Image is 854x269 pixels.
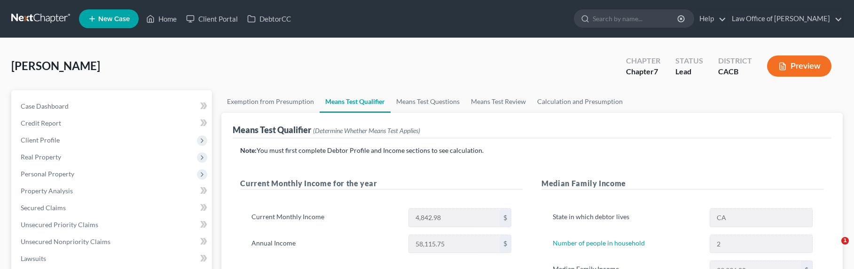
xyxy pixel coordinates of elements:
[233,124,420,135] div: Means Test Qualifier
[710,235,812,253] input: --
[11,59,100,72] span: [PERSON_NAME]
[21,254,46,262] span: Lawsuits
[541,178,824,190] h5: Median Family Income
[13,233,212,250] a: Unsecured Nonpriority Claims
[141,10,181,27] a: Home
[181,10,243,27] a: Client Portal
[21,153,61,161] span: Real Property
[21,136,60,144] span: Client Profile
[626,66,660,77] div: Chapter
[822,237,845,260] iframe: Intercom live chat
[718,66,752,77] div: CACB
[13,115,212,132] a: Credit Report
[13,216,212,233] a: Unsecured Priority Claims
[465,90,532,113] a: Means Test Review
[710,209,812,227] input: State
[532,90,628,113] a: Calculation and Presumption
[626,55,660,66] div: Chapter
[313,127,420,134] span: (Determine Whether Means Test Applies)
[593,10,679,27] input: Search by name...
[21,204,66,212] span: Secured Claims
[675,66,703,77] div: Lead
[391,90,465,113] a: Means Test Questions
[548,208,705,227] label: State in which debtor lives
[21,237,110,245] span: Unsecured Nonpriority Claims
[13,98,212,115] a: Case Dashboard
[654,67,658,76] span: 7
[21,119,61,127] span: Credit Report
[247,235,404,253] label: Annual Income
[500,209,511,227] div: $
[718,55,752,66] div: District
[247,208,404,227] label: Current Monthly Income
[409,235,500,253] input: 0.00
[21,102,69,110] span: Case Dashboard
[675,55,703,66] div: Status
[13,199,212,216] a: Secured Claims
[21,170,74,178] span: Personal Property
[21,187,73,195] span: Property Analysis
[240,178,523,190] h5: Current Monthly Income for the year
[13,250,212,267] a: Lawsuits
[320,90,391,113] a: Means Test Qualifier
[409,209,500,227] input: 0.00
[21,221,98,229] span: Unsecured Priority Claims
[767,55,831,77] button: Preview
[240,146,824,155] p: You must first complete Debtor Profile and Income sections to see calculation.
[98,16,130,23] span: New Case
[240,146,257,154] strong: Note:
[13,182,212,199] a: Property Analysis
[243,10,296,27] a: DebtorCC
[221,90,320,113] a: Exemption from Presumption
[695,10,726,27] a: Help
[727,10,842,27] a: Law Office of [PERSON_NAME]
[553,239,645,247] a: Number of people in household
[841,237,849,245] span: 1
[500,235,511,253] div: $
